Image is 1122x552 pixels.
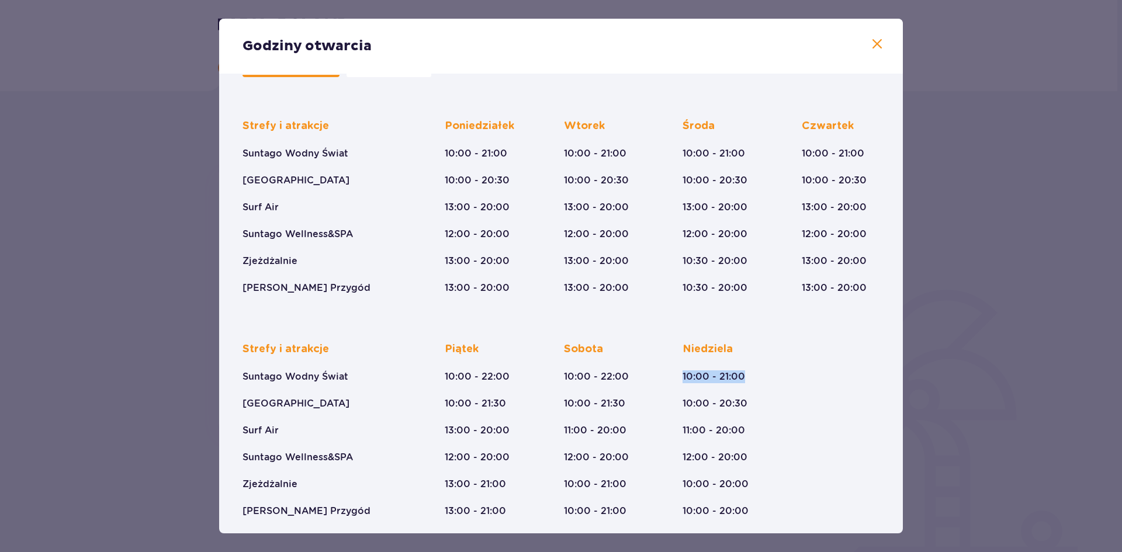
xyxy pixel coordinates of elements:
p: Zjeżdżalnie [243,255,297,268]
p: 13:00 - 20:00 [445,201,510,214]
p: 10:00 - 22:00 [445,370,510,383]
p: 10:00 - 21:00 [683,147,745,160]
p: 12:00 - 20:00 [564,451,629,464]
p: 10:30 - 20:00 [683,282,747,294]
p: 10:00 - 21:00 [445,147,507,160]
p: 12:00 - 20:00 [683,451,747,464]
p: 13:00 - 20:00 [564,282,629,294]
p: 12:00 - 20:00 [802,228,867,241]
p: 10:00 - 21:00 [564,505,626,518]
p: 13:00 - 20:00 [445,424,510,437]
p: 10:00 - 20:00 [683,478,749,491]
p: Surf Air [243,424,279,437]
p: 11:00 - 20:00 [683,424,745,437]
p: 10:30 - 20:00 [683,255,747,268]
p: 13:00 - 21:00 [445,478,506,491]
p: 10:00 - 20:30 [802,174,867,187]
p: [PERSON_NAME] Przygód [243,282,370,294]
p: 13:00 - 21:00 [445,505,506,518]
p: 10:00 - 20:00 [683,505,749,518]
p: 10:00 - 20:30 [445,174,510,187]
p: 13:00 - 20:00 [802,282,867,294]
p: Surf Air [243,201,279,214]
p: Godziny otwarcia [243,37,372,55]
p: Czwartek [802,119,854,133]
p: 10:00 - 21:30 [564,397,625,410]
p: 13:00 - 20:00 [802,201,867,214]
p: 10:00 - 22:00 [564,370,629,383]
p: 10:00 - 20:30 [683,397,747,410]
p: Sobota [564,342,603,356]
p: 13:00 - 20:00 [445,255,510,268]
p: 10:00 - 21:30 [445,397,506,410]
p: [GEOGRAPHIC_DATA] [243,174,349,187]
p: 12:00 - 20:00 [564,228,629,241]
p: Suntago Wellness&SPA [243,228,353,241]
p: Suntago Wodny Świat [243,147,348,160]
p: Niedziela [683,342,733,356]
p: Środa [683,119,715,133]
p: 13:00 - 20:00 [802,255,867,268]
p: 10:00 - 20:30 [564,174,629,187]
p: Suntago Wodny Świat [243,370,348,383]
p: [PERSON_NAME] Przygód [243,505,370,518]
p: 12:00 - 20:00 [445,451,510,464]
p: Strefy i atrakcje [243,119,329,133]
p: 10:00 - 21:00 [564,147,626,160]
p: Piątek [445,342,479,356]
p: 13:00 - 20:00 [445,282,510,294]
p: 10:00 - 21:00 [802,147,864,160]
p: Zjeżdżalnie [243,478,297,491]
p: 12:00 - 20:00 [445,228,510,241]
p: 13:00 - 20:00 [564,255,629,268]
p: 10:00 - 21:00 [683,370,745,383]
p: Poniedziałek [445,119,514,133]
p: Strefy i atrakcje [243,342,329,356]
p: 11:00 - 20:00 [564,424,626,437]
p: Suntago Wellness&SPA [243,451,353,464]
p: 10:00 - 21:00 [564,478,626,491]
p: 13:00 - 20:00 [564,201,629,214]
p: Wtorek [564,119,605,133]
p: 12:00 - 20:00 [683,228,747,241]
p: 10:00 - 20:30 [683,174,747,187]
p: 13:00 - 20:00 [683,201,747,214]
p: [GEOGRAPHIC_DATA] [243,397,349,410]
